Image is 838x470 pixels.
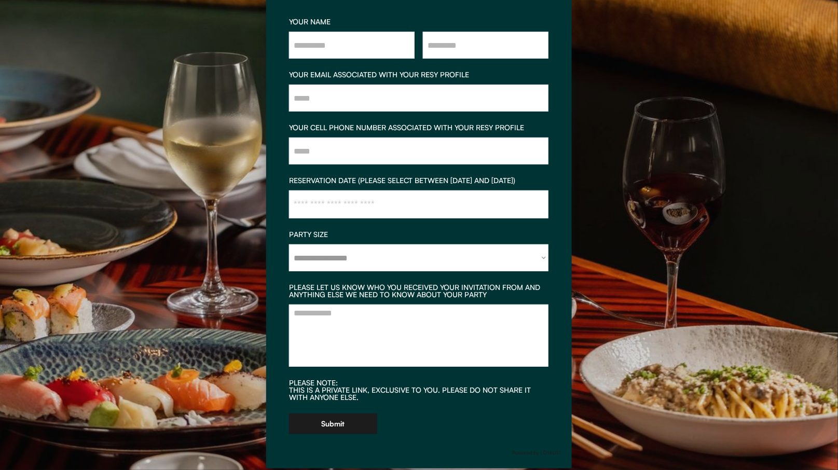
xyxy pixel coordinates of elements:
[289,231,548,238] div: PARTY SIZE
[512,448,561,458] img: Group%2048096278.svg
[322,420,345,427] div: Submit
[289,18,548,25] div: YOUR NAME
[289,71,548,78] div: YOUR EMAIL ASSOCIATED WITH YOUR RESY PROFILE
[289,379,548,401] div: PLEASE NOTE: THIS IS A PRIVATE LINK, EXCLUSIVE TO YOU. PLEASE DO NOT SHARE IT WITH ANYONE ELSE.
[289,124,548,131] div: YOUR CELL PHONE NUMBER ASSOCIATED WITH YOUR RESY PROFILE
[289,284,548,298] div: PLEASE LET US KNOW WHO YOU RECEIVED YOUR INVITATION FROM AND ANYTHING ELSE WE NEED TO KNOW ABOUT ...
[289,177,548,184] div: RESERVATION DATE (PLEASE SELECT BETWEEN [DATE] AND [DATE])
